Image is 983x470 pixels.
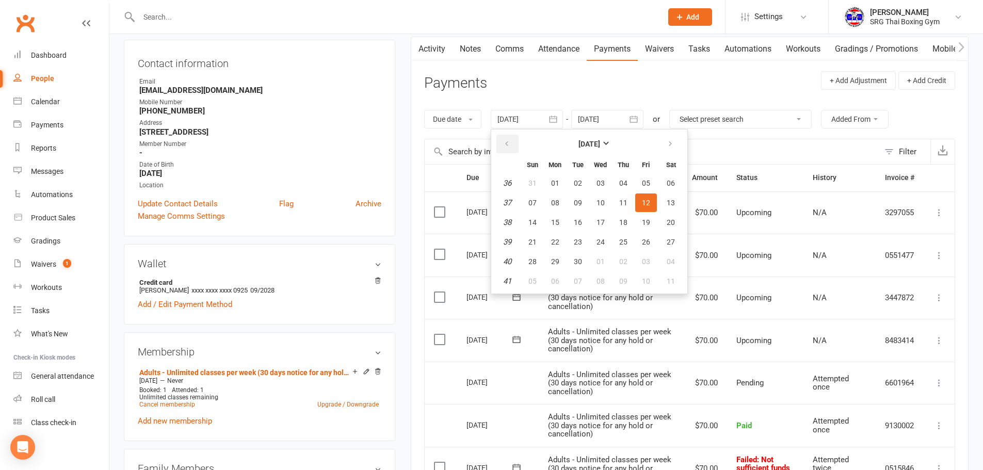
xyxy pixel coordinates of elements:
[466,247,514,263] div: [DATE]
[717,37,779,61] a: Automations
[457,165,539,191] th: Due
[139,279,376,286] strong: Credit card
[544,252,566,271] button: 29
[667,218,675,226] span: 20
[13,276,109,299] a: Workouts
[876,165,924,191] th: Invoice #
[642,238,650,246] span: 26
[191,286,248,294] span: xxxx xxxx xxxx 0925
[635,213,657,232] button: 19
[590,252,611,271] button: 01
[683,165,727,191] th: Amount
[31,51,67,59] div: Dashboard
[619,179,627,187] span: 04
[574,257,582,266] span: 30
[813,374,849,392] span: Attempted once
[870,8,940,17] div: [PERSON_NAME]
[138,298,232,311] a: Add / Edit Payment Method
[549,161,561,169] small: Monday
[567,252,589,271] button: 30
[250,286,275,294] span: 09/2028
[925,37,981,61] a: Mobile App
[31,74,54,83] div: People
[813,336,827,345] span: N/A
[544,213,566,232] button: 15
[425,139,879,164] input: Search by invoice number
[139,401,195,408] a: Cancel membership
[574,179,582,187] span: 02
[736,293,771,302] span: Upcoming
[567,193,589,212] button: 09
[528,257,537,266] span: 28
[522,174,543,192] button: 31
[667,277,675,285] span: 11
[597,257,605,266] span: 01
[828,37,925,61] a: Gradings / Promotions
[590,272,611,290] button: 08
[642,199,650,207] span: 12
[736,251,771,260] span: Upcoming
[31,214,75,222] div: Product Sales
[424,75,487,91] h3: Payments
[138,277,381,296] li: [PERSON_NAME]
[139,106,381,116] strong: [PHONE_NUMBER]
[31,418,76,427] div: Class check-in
[13,365,109,388] a: General attendance kiosk mode
[803,165,876,191] th: History
[658,213,684,232] button: 20
[642,161,650,169] small: Friday
[13,299,109,322] a: Tasks
[139,127,381,137] strong: [STREET_ADDRESS]
[503,277,511,286] em: 41
[356,198,381,210] a: Archive
[31,260,56,268] div: Waivers
[736,208,771,217] span: Upcoming
[619,238,627,246] span: 25
[139,86,381,95] strong: [EMAIL_ADDRESS][DOMAIN_NAME]
[466,332,514,348] div: [DATE]
[139,160,381,170] div: Date of Birth
[668,8,712,26] button: Add
[503,257,511,266] em: 40
[551,179,559,187] span: 01
[551,199,559,207] span: 08
[597,179,605,187] span: 03
[683,234,727,277] td: $70.00
[683,362,727,404] td: $70.00
[527,161,538,169] small: Sunday
[619,218,627,226] span: 18
[844,7,865,27] img: thumb_image1718682644.png
[503,237,511,247] em: 39
[466,417,514,433] div: [DATE]
[31,190,73,199] div: Automations
[544,233,566,251] button: 22
[31,167,63,175] div: Messages
[167,377,183,384] span: Never
[683,277,727,319] td: $70.00
[567,272,589,290] button: 07
[522,193,543,212] button: 07
[658,272,684,290] button: 11
[876,404,924,447] td: 9130002
[876,319,924,362] td: 8483414
[138,198,218,210] a: Update Contact Details
[574,238,582,246] span: 23
[727,165,803,191] th: Status
[548,327,671,353] span: Adults - Unlimited classes per week (30 days notice for any hold or cancellation)
[594,161,607,169] small: Wednesday
[139,386,167,394] span: Booked: 1
[567,233,589,251] button: 23
[590,213,611,232] button: 17
[139,118,381,128] div: Address
[736,378,764,387] span: Pending
[31,306,50,315] div: Tasks
[466,204,514,220] div: [DATE]
[522,252,543,271] button: 28
[63,259,71,268] span: 1
[548,370,671,396] span: Adults - Unlimited classes per week (30 days notice for any hold or cancellation)
[574,199,582,207] span: 09
[879,139,930,164] button: Filter
[13,183,109,206] a: Automations
[821,110,889,128] button: Added From
[899,145,916,158] div: Filter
